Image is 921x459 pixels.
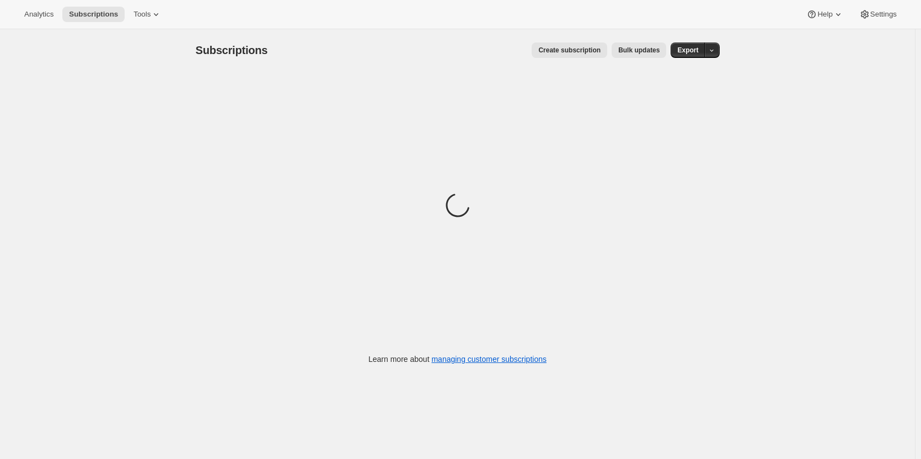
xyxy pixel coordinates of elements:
[69,10,118,19] span: Subscriptions
[677,46,698,55] span: Export
[612,42,666,58] button: Bulk updates
[800,7,850,22] button: Help
[532,42,607,58] button: Create subscription
[870,10,897,19] span: Settings
[671,42,705,58] button: Export
[853,7,903,22] button: Settings
[368,354,547,365] p: Learn more about
[62,7,125,22] button: Subscriptions
[817,10,832,19] span: Help
[538,46,601,55] span: Create subscription
[18,7,60,22] button: Analytics
[196,44,268,56] span: Subscriptions
[431,355,547,364] a: managing customer subscriptions
[618,46,660,55] span: Bulk updates
[133,10,151,19] span: Tools
[127,7,168,22] button: Tools
[24,10,53,19] span: Analytics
